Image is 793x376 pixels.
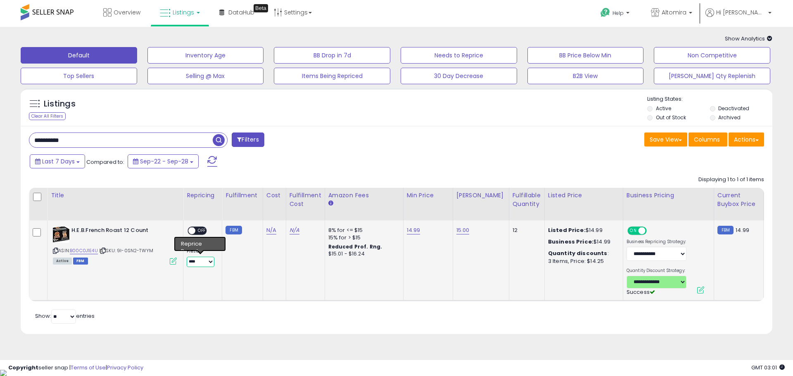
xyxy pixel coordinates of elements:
[187,191,218,200] div: Repricing
[8,364,143,372] div: seller snap | |
[729,132,764,147] button: Actions
[698,176,764,184] div: Displaying 1 to 1 of 1 items
[147,68,264,84] button: Selling @ Max
[717,191,760,208] div: Current Buybox Price
[226,191,259,200] div: Fulfillment
[266,191,283,200] div: Cost
[274,47,390,64] button: BB Drop in 7d
[594,1,638,27] a: Help
[328,243,382,250] b: Reduced Prof. Rng.
[328,227,397,234] div: 8% for <= $15
[51,191,180,200] div: Title
[8,364,38,371] strong: Copyright
[407,191,449,200] div: Min Price
[456,226,470,234] a: 15.00
[140,157,188,166] span: Sep-22 - Sep-28
[195,227,209,234] span: OFF
[654,47,770,64] button: Non Competitive
[656,114,686,121] label: Out of Stock
[86,158,124,166] span: Compared to:
[751,364,785,371] span: 2025-10-6 03:01 GMT
[147,47,264,64] button: Inventory Age
[647,95,772,103] p: Listing States:
[628,227,639,234] span: ON
[705,8,772,27] a: Hi [PERSON_NAME]
[53,227,69,243] img: 61t+7AdapFL._SL40_.jpg
[736,226,749,234] span: 14.99
[548,227,617,234] div: $14.99
[401,47,517,64] button: Needs to Reprice
[21,47,137,64] button: Default
[407,226,420,234] a: 14.99
[187,248,216,267] div: Preset:
[548,238,594,246] b: Business Price:
[128,154,199,168] button: Sep-22 - Sep-28
[266,226,276,234] a: N/A
[527,68,644,84] button: B2B View
[627,239,686,245] label: Business Repricing Strategy:
[73,258,88,265] span: FBM
[613,9,624,17] span: Help
[627,191,710,200] div: Business Pricing
[689,132,727,147] button: Columns
[513,191,541,208] div: Fulfillable Quantity
[21,68,137,84] button: Top Sellers
[107,364,143,371] a: Privacy Policy
[600,7,610,18] i: Get Help
[173,8,194,17] span: Listings
[30,154,85,168] button: Last 7 Days
[44,98,76,110] h5: Listings
[627,268,686,274] label: Quantity Discount Strategy:
[548,238,617,246] div: $14.99
[662,8,686,17] span: Altomira
[401,68,517,84] button: 30 Day Decrease
[716,8,766,17] span: Hi [PERSON_NAME]
[328,191,400,200] div: Amazon Fees
[627,288,655,296] span: Success
[228,8,254,17] span: DataHub
[70,247,98,254] a: B00C0J1E4U
[114,8,140,17] span: Overview
[654,68,770,84] button: [PERSON_NAME] Qty Replenish
[548,250,617,257] div: :
[718,114,741,121] label: Archived
[328,234,397,241] div: 15% for > $15
[456,191,506,200] div: [PERSON_NAME]
[53,258,72,265] span: All listings currently available for purchase on Amazon
[548,226,586,234] b: Listed Price:
[29,112,66,120] div: Clear All Filters
[254,4,268,12] div: Tooltip anchor
[274,68,390,84] button: Items Being Repriced
[513,227,538,234] div: 12
[725,35,772,43] span: Show Analytics
[99,247,153,254] span: | SKU: 9I-0SN2-TWYM
[718,105,749,112] label: Deactivated
[53,227,177,264] div: ASIN:
[187,239,216,247] div: Amazon AI
[290,226,299,234] a: N/A
[644,132,687,147] button: Save View
[328,251,397,258] div: $15.01 - $16.24
[328,200,333,207] small: Amazon Fees.
[42,157,75,166] span: Last 7 Days
[35,312,95,320] span: Show: entries
[548,249,608,257] b: Quantity discounts
[71,364,106,371] a: Terms of Use
[548,191,620,200] div: Listed Price
[232,132,264,147] button: Filters
[290,191,321,208] div: Fulfillment Cost
[694,135,720,144] span: Columns
[656,105,671,112] label: Active
[646,227,659,234] span: OFF
[71,227,172,236] b: H.E.B.French Roast 12 Count
[226,226,242,234] small: FBM
[527,47,644,64] button: BB Price Below Min
[548,258,617,265] div: 3 Items, Price: $14.25
[717,226,734,234] small: FBM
